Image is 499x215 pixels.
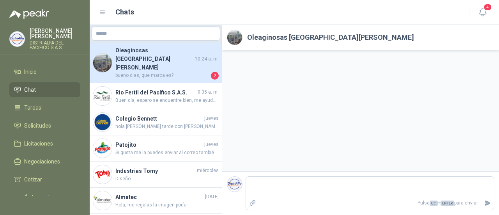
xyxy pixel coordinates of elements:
[115,88,196,97] h4: Rio Fertil del Pacífico S.A.S.
[115,149,219,156] span: Si gusta me la puedes enviar al correo también o a mi whatsapp
[93,139,112,158] img: Company Logo
[93,191,112,210] img: Company Logo
[90,162,222,188] a: Company LogoIndustrias TomymiércolesDiseño
[24,121,51,130] span: Solicitudes
[115,97,219,104] span: Buen día, espero se encuentre bien, me ayuda por favor con la foto de la referencia cotizada
[24,85,36,94] span: Chat
[476,5,490,20] button: 4
[24,193,73,210] span: Órdenes de Compra
[9,64,80,79] a: Inicio
[90,83,222,109] a: Company LogoRio Fertil del Pacífico S.A.S.9:35 a. m.Buen día, espero se encuentre bien, me ayuda ...
[30,41,80,50] p: DISTRIALFA DEL PACIFICO S.A.S.
[93,165,112,184] img: Company Logo
[115,167,195,175] h4: Industrias Tomy
[481,196,494,210] button: Enviar
[93,87,112,105] img: Company Logo
[90,109,222,135] a: Company LogoColegio Bennettjueveshola [PERSON_NAME] tarde con [PERSON_NAME]
[115,193,203,201] h4: Almatec
[10,32,25,46] img: Company Logo
[30,28,80,39] p: [PERSON_NAME] [PERSON_NAME]
[115,72,209,80] span: bueno dias, que marca es?
[9,82,80,97] a: Chat
[9,154,80,169] a: Negociaciones
[115,46,193,72] h4: Oleaginosas [GEOGRAPHIC_DATA][PERSON_NAME]
[90,43,222,83] a: Company LogoOleaginosas [GEOGRAPHIC_DATA][PERSON_NAME]10:24 a. m.bueno dias, que marca es?2
[9,136,80,151] a: Licitaciones
[115,7,134,18] h1: Chats
[195,55,219,63] span: 10:24 a. m.
[115,175,219,183] span: Diseño
[115,201,219,209] span: Hola, me regalas la imagen porfa
[9,118,80,133] a: Solicitudes
[90,188,222,214] a: Company LogoAlmatec[DATE]Hola, me regalas la imagen porfa
[90,135,222,162] a: Company LogoPatojitojuevesSi gusta me la puedes enviar al correo también o a mi whatsapp
[430,201,438,206] span: Ctrl
[441,201,454,206] span: ENTER
[198,89,219,96] span: 9:35 a. m.
[93,53,112,72] img: Company Logo
[24,139,53,148] span: Licitaciones
[24,175,42,184] span: Cotizar
[9,9,49,19] img: Logo peakr
[9,100,80,115] a: Tareas
[247,32,414,43] h2: Oleaginosas [GEOGRAPHIC_DATA][PERSON_NAME]
[227,177,242,192] img: Company Logo
[24,157,60,166] span: Negociaciones
[259,196,481,210] p: Pulsa + para enviar
[483,4,492,11] span: 4
[115,114,203,123] h4: Colegio Bennett
[211,72,219,80] span: 2
[9,190,80,213] a: Órdenes de Compra
[115,140,203,149] h4: Patojito
[204,115,219,122] span: jueves
[9,172,80,187] a: Cotizar
[197,167,219,174] span: miércoles
[115,123,219,130] span: hola [PERSON_NAME] tarde con [PERSON_NAME]
[227,30,242,45] img: Company Logo
[205,193,219,201] span: [DATE]
[204,141,219,148] span: jueves
[24,103,41,112] span: Tareas
[24,68,37,76] span: Inicio
[246,196,259,210] label: Adjuntar archivos
[93,113,112,131] img: Company Logo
